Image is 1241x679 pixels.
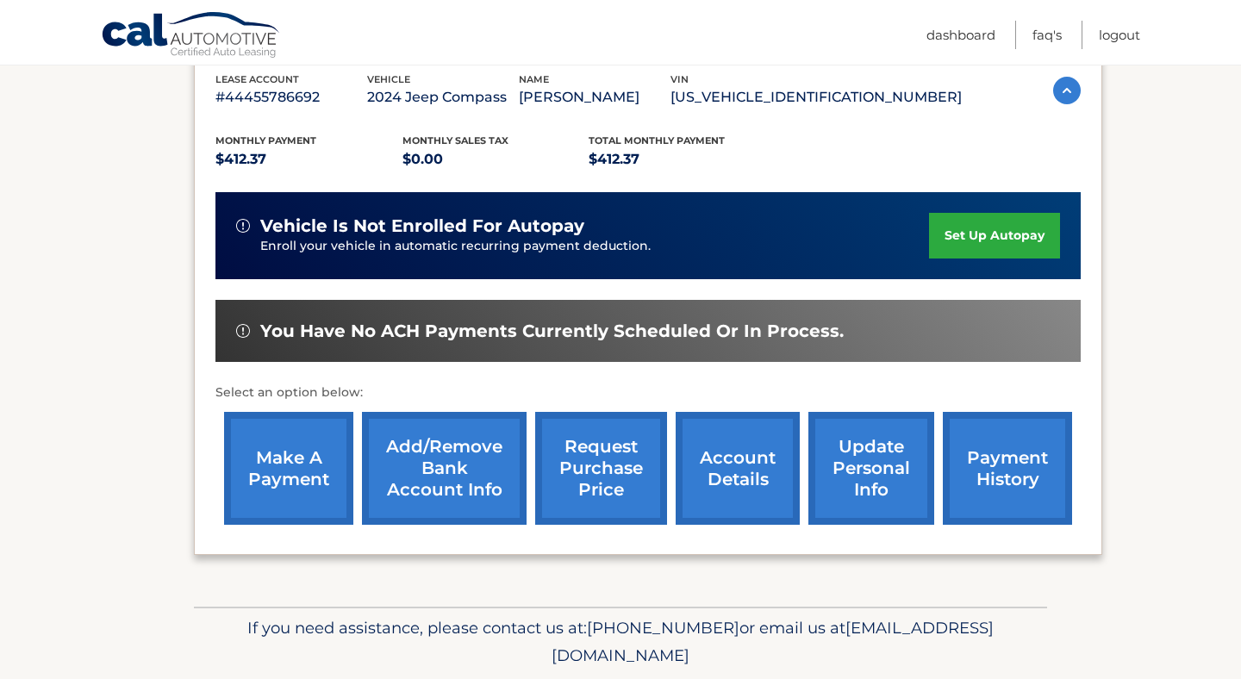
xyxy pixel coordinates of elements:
[215,134,316,146] span: Monthly Payment
[236,219,250,233] img: alert-white.svg
[670,85,962,109] p: [US_VEHICLE_IDENTIFICATION_NUMBER]
[260,237,929,256] p: Enroll your vehicle in automatic recurring payment deduction.
[215,383,1081,403] p: Select an option below:
[1053,77,1081,104] img: accordion-active.svg
[402,147,589,171] p: $0.00
[205,614,1036,670] p: If you need assistance, please contact us at: or email us at
[236,324,250,338] img: alert-white.svg
[587,618,739,638] span: [PHONE_NUMBER]
[670,73,689,85] span: vin
[926,21,995,49] a: Dashboard
[519,85,670,109] p: [PERSON_NAME]
[1032,21,1062,49] a: FAQ's
[519,73,549,85] span: name
[676,412,800,525] a: account details
[1099,21,1140,49] a: Logout
[215,85,367,109] p: #44455786692
[101,11,282,61] a: Cal Automotive
[808,412,934,525] a: update personal info
[535,412,667,525] a: request purchase price
[224,412,353,525] a: make a payment
[362,412,527,525] a: Add/Remove bank account info
[589,134,725,146] span: Total Monthly Payment
[260,215,584,237] span: vehicle is not enrolled for autopay
[215,147,402,171] p: $412.37
[260,321,844,342] span: You have no ACH payments currently scheduled or in process.
[367,85,519,109] p: 2024 Jeep Compass
[215,73,299,85] span: lease account
[552,618,994,665] span: [EMAIL_ADDRESS][DOMAIN_NAME]
[929,213,1060,259] a: set up autopay
[943,412,1072,525] a: payment history
[367,73,410,85] span: vehicle
[402,134,508,146] span: Monthly sales Tax
[589,147,776,171] p: $412.37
